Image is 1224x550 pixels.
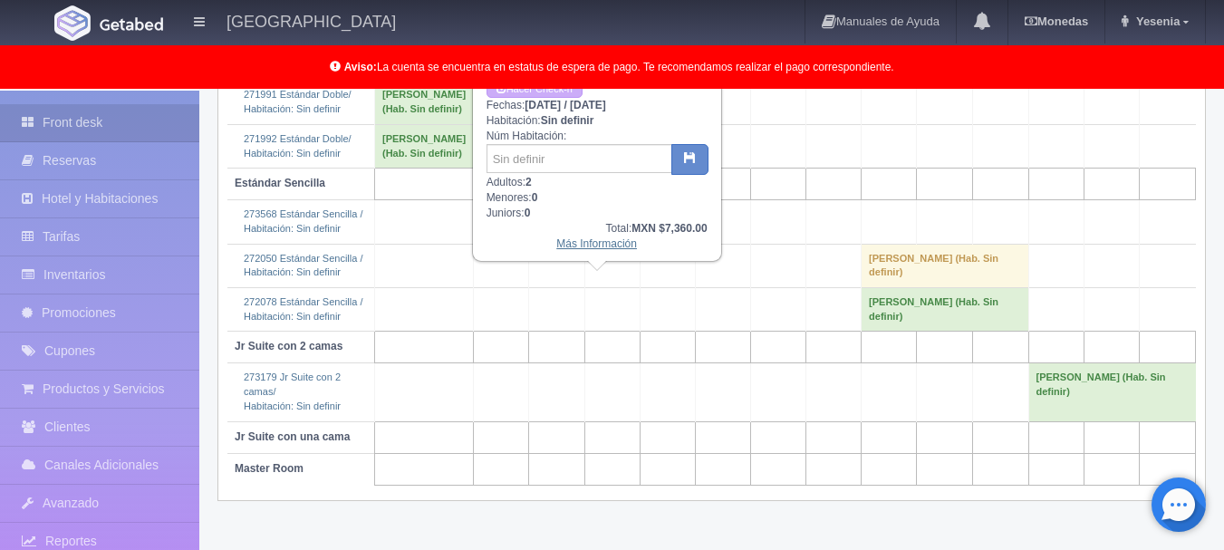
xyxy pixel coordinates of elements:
[1028,363,1195,421] td: [PERSON_NAME] (Hab. Sin definir)
[244,296,362,322] a: 272078 Estándar Sencilla /Habitación: Sin definir
[344,61,377,73] b: Aviso:
[631,222,707,235] b: MXN $7,360.00
[244,208,362,234] a: 273568 Estándar Sencilla /Habitación: Sin definir
[525,207,531,219] b: 0
[244,371,341,410] a: 273179 Jr Suite con 2 camas/Habitación: Sin definir
[862,244,1028,287] td: [PERSON_NAME] (Hab. Sin definir)
[235,462,304,475] b: Master Room
[244,133,352,159] a: 271992 Estándar Doble/Habitación: Sin definir
[525,99,606,111] b: [DATE] / [DATE]
[100,17,163,31] img: Getabed
[244,89,352,114] a: 271991 Estándar Doble/Habitación: Sin definir
[374,81,473,124] td: [PERSON_NAME] (Hab. Sin definir)
[1025,14,1088,28] b: Monedas
[235,430,350,443] b: Jr Suite con una cama
[487,81,583,98] a: Hacer Check-in
[541,114,594,127] b: Sin definir
[556,237,637,250] a: Más Información
[235,340,342,352] b: Jr Suite con 2 camas
[862,288,1028,332] td: [PERSON_NAME] (Hab. Sin definir)
[244,253,362,278] a: 272050 Estándar Sencilla /Habitación: Sin definir
[474,72,720,260] div: Fechas: Habitación: Núm Habitación: Adultos: Menores: Juniors:
[226,9,396,32] h4: [GEOGRAPHIC_DATA]
[1132,14,1180,28] span: Yesenia
[54,5,91,41] img: Getabed
[235,177,325,189] b: Estándar Sencilla
[487,144,672,173] input: Sin definir
[532,191,538,204] b: 0
[525,176,532,188] b: 2
[487,221,708,236] div: Total:
[374,124,473,168] td: [PERSON_NAME] (Hab. Sin definir)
